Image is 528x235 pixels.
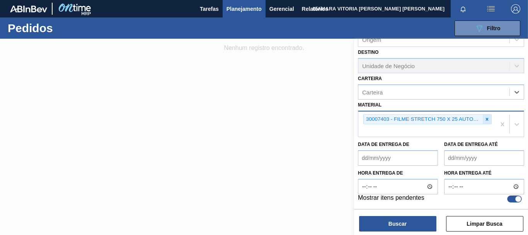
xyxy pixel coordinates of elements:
[455,21,520,36] button: Filtro
[358,142,409,147] label: Data de Entrega de
[358,194,424,204] label: Mostrar itens pendentes
[444,168,524,179] label: Hora entrega até
[362,89,383,95] div: Carteira
[10,5,47,12] img: TNhmsLtSVTkK8tSr43FrP2fwEKptu5GPRR3wAAAABJRU5ErkJggg==
[200,4,219,14] span: Tarefas
[511,4,520,14] img: Logout
[487,25,501,31] span: Filtro
[358,168,438,179] label: Hora entrega de
[444,142,498,147] label: Data de Entrega até
[362,36,381,43] div: Origem
[358,150,438,166] input: dd/mm/yyyy
[269,4,294,14] span: Gerencial
[358,50,378,55] label: Destino
[358,76,382,81] label: Carteira
[444,150,524,166] input: dd/mm/yyyy
[358,102,382,108] label: Material
[486,4,496,14] img: userActions
[8,24,116,33] h1: Pedidos
[302,4,328,14] span: Relatórios
[364,115,483,124] div: 30007403 - FILME STRETCH 750 X 25 AUTOMATICO
[451,3,475,14] button: Notificações
[227,4,262,14] span: Planejamento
